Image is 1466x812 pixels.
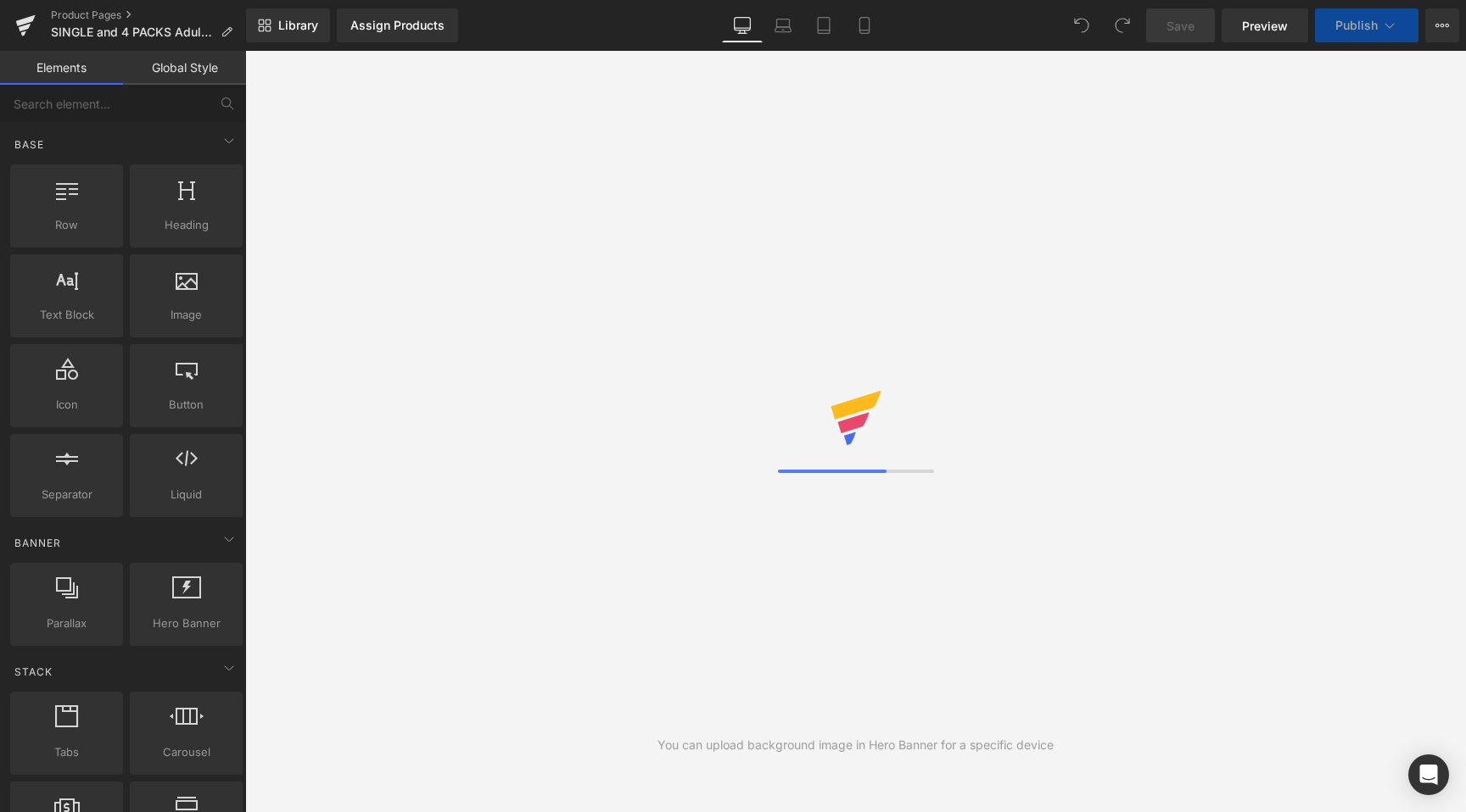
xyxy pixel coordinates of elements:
span: Button [135,396,238,414]
span: Stack [13,664,54,680]
span: Tabs [15,743,118,761]
span: Text Block [15,306,118,324]
span: Carousel [135,743,238,761]
a: Global Style [123,51,246,85]
span: Separator [15,486,118,503]
button: Publish [1315,8,1418,42]
span: Row [15,216,118,234]
span: Liquid [135,486,238,503]
span: Banner [13,535,63,551]
span: Icon [15,396,118,414]
span: Parallax [15,615,118,632]
a: Mobile [844,8,885,42]
button: Redo [1105,8,1139,42]
span: Hero Banner [135,615,238,632]
span: Base [13,136,46,153]
a: Laptop [763,8,803,42]
span: Preview [1242,17,1288,35]
div: You can upload background image in Hero Banner for a specific device [657,736,1054,754]
span: Heading [135,216,238,234]
button: More [1425,8,1459,42]
a: Tablet [803,8,844,42]
a: New Library [246,8,330,42]
div: Open Intercom Messenger [1408,754,1449,795]
a: Preview [1222,8,1308,42]
button: Undo [1065,8,1099,42]
span: Library [278,18,318,33]
span: Save [1167,17,1195,35]
span: SINGLE and 4 PACKS Adult Reg [51,25,214,39]
a: Desktop [722,8,763,42]
a: Product Pages [51,8,246,22]
span: Publish [1335,19,1378,32]
span: Image [135,306,238,324]
div: Assign Products [350,19,445,32]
